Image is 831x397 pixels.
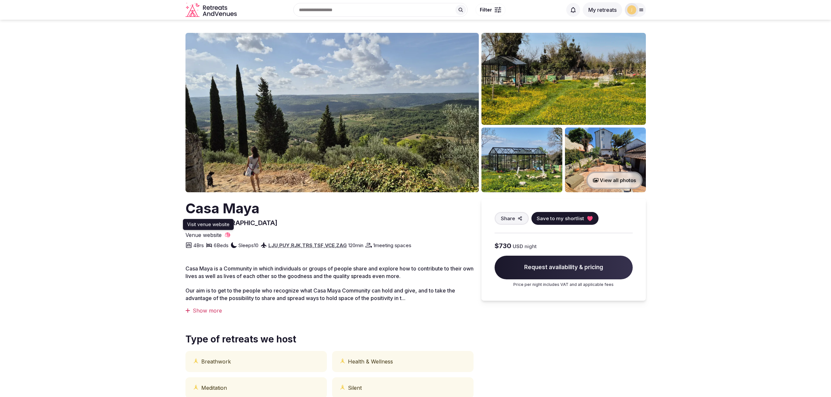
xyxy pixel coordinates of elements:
[185,231,222,239] span: Venue website
[480,7,492,13] span: Filter
[501,215,515,222] span: Share
[476,4,505,16] button: Filter
[373,242,411,249] span: 1 meeting spaces
[348,242,363,249] span: 120 min
[279,242,290,248] a: PUY
[495,241,511,250] span: $730
[185,199,278,218] h2: Casa Maya
[336,242,347,248] a: ZAG
[214,242,229,249] span: 6 Beds
[185,231,231,239] a: Venue website
[495,282,633,288] p: Price per night includes VAT and all applicable fees
[481,128,562,192] img: Venue gallery photo
[185,287,455,301] span: Our aim is to get to the people who recognize what Casa Maya Community can hold and give, and to ...
[187,221,230,228] p: Visit venue website
[495,256,633,279] span: Request availability & pricing
[537,215,584,222] span: Save to my shortlist
[185,333,296,346] span: Type of retreats we host
[185,307,474,314] div: Show more
[268,242,278,248] a: LJU
[513,243,523,250] span: USD
[481,33,646,125] img: Venue gallery photo
[525,243,537,250] span: night
[325,242,335,248] a: VCE
[291,242,301,248] a: RJK
[586,172,643,189] button: View all photos
[627,5,636,14] img: jeffatseg
[238,242,258,249] span: Sleeps 10
[495,212,529,225] button: Share
[583,7,622,13] a: My retreats
[268,242,347,249] div: , , , , , ,
[565,128,646,192] img: Venue gallery photo
[583,2,622,17] button: My retreats
[302,242,312,248] a: TRS
[185,265,474,279] span: Casa Maya is a Community in which individuals or groups of people share and explore how to contri...
[185,3,238,17] svg: Retreats and Venues company logo
[193,242,204,249] span: 4 Brs
[185,33,479,192] img: Venue cover photo
[531,212,599,225] button: Save to my shortlist
[314,242,324,248] a: TSF
[185,3,238,17] a: Visit the homepage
